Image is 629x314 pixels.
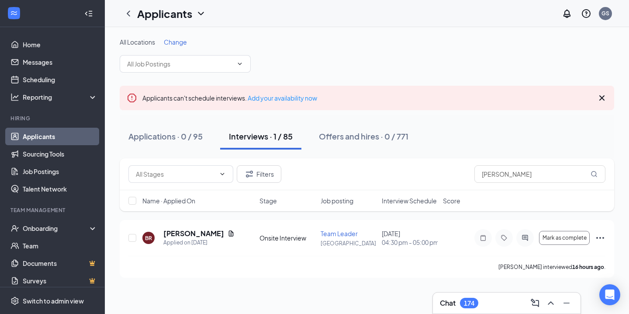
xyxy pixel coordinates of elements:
[440,298,456,308] h3: Chat
[163,238,235,247] div: Applied on [DATE]
[464,300,474,307] div: 174
[219,171,226,178] svg: ChevronDown
[528,296,542,310] button: ComposeMessage
[478,234,488,241] svg: Note
[259,196,277,205] span: Stage
[560,296,574,310] button: Minimize
[546,298,556,308] svg: ChevronUp
[561,298,572,308] svg: Minimize
[562,8,572,19] svg: Notifications
[321,196,353,205] span: Job posting
[544,296,558,310] button: ChevronUp
[599,284,620,305] div: Open Intercom Messenger
[145,234,152,242] div: BR
[595,233,605,243] svg: Ellipses
[127,93,137,103] svg: Error
[248,94,317,102] a: Add your availability now
[23,237,97,255] a: Team
[10,93,19,101] svg: Analysis
[382,238,438,247] span: 04:30 pm - 05:00 pm
[539,231,590,245] button: Mark as complete
[499,234,509,241] svg: Tag
[23,128,97,145] a: Applicants
[23,71,97,88] a: Scheduling
[137,6,192,21] h1: Applicants
[237,165,281,183] button: Filter Filters
[164,38,187,46] span: Change
[23,93,98,101] div: Reporting
[382,196,437,205] span: Interview Schedule
[10,206,96,214] div: Team Management
[474,165,605,183] input: Search in interviews
[23,297,84,305] div: Switch to admin view
[229,131,293,142] div: Interviews · 1 / 85
[498,263,605,271] p: [PERSON_NAME] interviewed .
[591,171,598,178] svg: MagnifyingGlass
[136,169,215,179] input: All Stages
[23,180,97,198] a: Talent Network
[228,230,235,237] svg: Document
[23,224,90,233] div: Onboarding
[382,229,438,247] div: [DATE]
[23,36,97,53] a: Home
[321,230,358,237] span: Team Leader
[23,272,97,290] a: SurveysCrown
[142,196,195,205] span: Name · Applied On
[10,224,19,233] svg: UserCheck
[581,8,591,19] svg: QuestionInfo
[244,169,255,179] svg: Filter
[10,297,19,305] svg: Settings
[530,298,540,308] svg: ComposeMessage
[196,8,206,19] svg: ChevronDown
[259,234,315,242] div: Onsite Interview
[236,60,243,67] svg: ChevronDown
[127,59,233,69] input: All Job Postings
[520,234,530,241] svg: ActiveChat
[123,8,134,19] svg: ChevronLeft
[10,115,96,122] div: Hiring
[23,163,97,180] a: Job Postings
[84,9,93,18] svg: Collapse
[601,10,609,17] div: GS
[128,131,203,142] div: Applications · 0 / 95
[321,240,377,247] p: [GEOGRAPHIC_DATA]
[10,9,18,17] svg: WorkstreamLogo
[142,94,317,102] span: Applicants can't schedule interviews.
[543,235,587,241] span: Mark as complete
[572,264,604,270] b: 16 hours ago
[597,93,607,103] svg: Cross
[319,131,408,142] div: Offers and hires · 0 / 771
[23,145,97,163] a: Sourcing Tools
[163,229,224,238] h5: [PERSON_NAME]
[120,38,155,46] span: All Locations
[443,196,460,205] span: Score
[23,53,97,71] a: Messages
[23,255,97,272] a: DocumentsCrown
